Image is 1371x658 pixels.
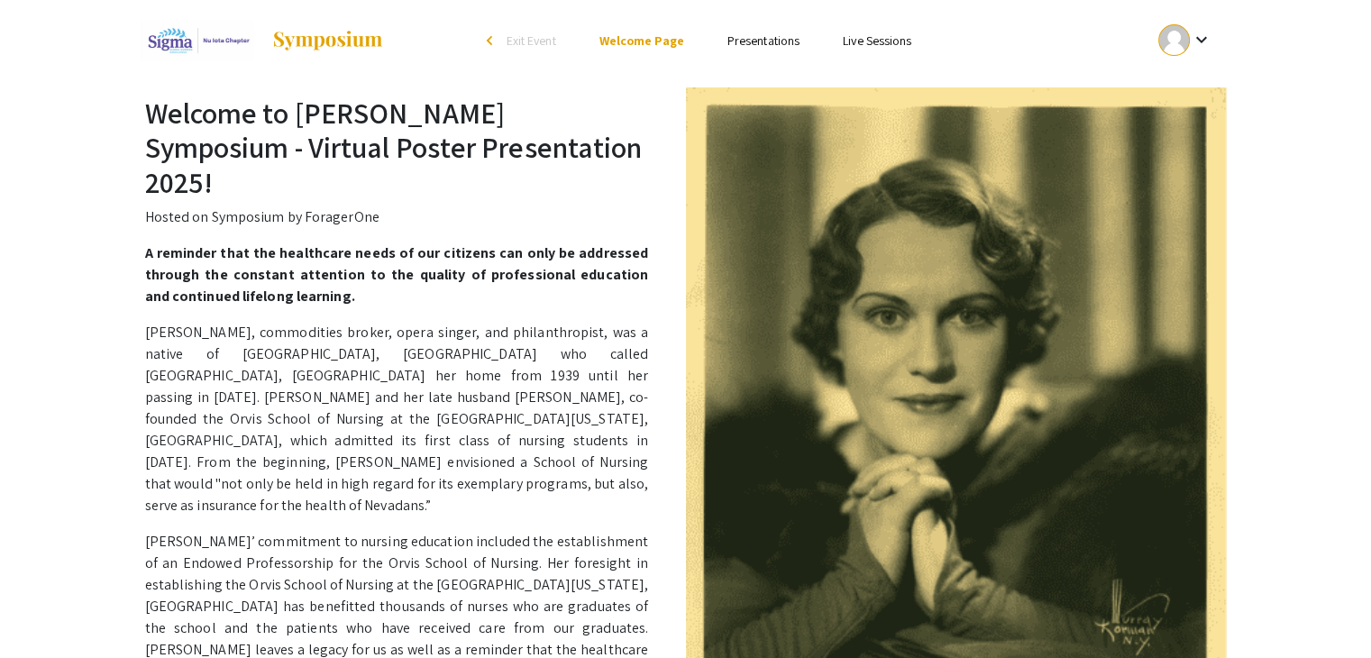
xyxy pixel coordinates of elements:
a: Mae Orvis Symposium - Virtual Poster Presentation 2025 [141,18,384,63]
h2: Welcome to [PERSON_NAME] Symposium - Virtual Poster Presentation 2025! [145,96,1227,199]
mat-icon: Expand account dropdown [1190,29,1211,50]
img: Mae Orvis Symposium - Virtual Poster Presentation 2025 [141,18,253,63]
p: [PERSON_NAME], commodities broker, opera singer, and philanthropist, was a native of [GEOGRAPHIC_... [145,322,1227,516]
a: Presentations [727,32,800,49]
strong: A reminder that the healthcare needs of our citizens can only be addressed through the constant a... [145,243,649,306]
button: Expand account dropdown [1139,20,1230,60]
img: Symposium by ForagerOne [271,30,384,51]
iframe: Chat [14,577,77,644]
a: Welcome Page [599,32,684,49]
a: Live Sessions [843,32,911,49]
span: Exit Event [507,32,556,49]
div: arrow_back_ios [487,35,498,46]
p: Hosted on Symposium by ForagerOne [145,206,1227,228]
